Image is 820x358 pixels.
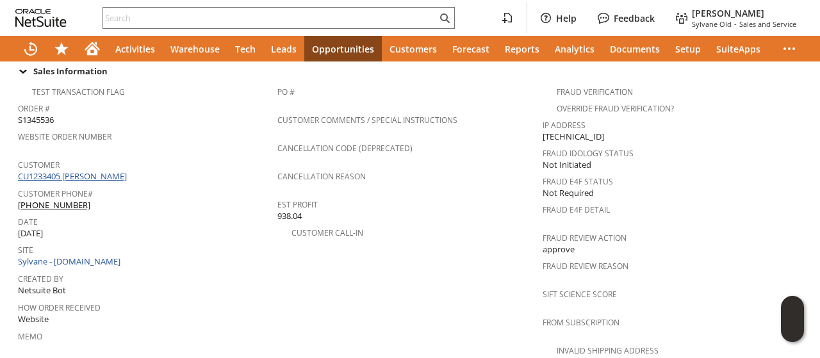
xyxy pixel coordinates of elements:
[497,36,547,61] a: Reports
[437,10,452,26] svg: Search
[277,199,318,210] a: Est Profit
[452,43,489,55] span: Forecast
[18,159,60,170] a: Customer
[445,36,497,61] a: Forecast
[163,36,227,61] a: Warehouse
[18,256,124,267] a: Sylvane - [DOMAIN_NAME]
[312,43,374,55] span: Opportunities
[18,273,63,284] a: Created By
[739,19,796,29] span: Sales and Service
[543,148,634,159] a: Fraud Idology Status
[668,36,709,61] a: Setup
[18,170,130,182] a: CU1233405 [PERSON_NAME]
[54,41,69,56] svg: Shortcuts
[103,10,437,26] input: Search
[543,317,619,328] a: From Subscription
[557,103,674,114] a: Override Fraud Verification?
[170,43,220,55] span: Warehouse
[692,19,732,29] span: Sylvane Old
[709,36,768,61] a: SuiteApps
[18,131,111,142] a: Website Order Number
[716,43,760,55] span: SuiteApps
[547,36,602,61] a: Analytics
[277,86,295,97] a: PO #
[277,210,302,222] span: 938.04
[271,43,297,55] span: Leads
[18,331,42,342] a: Memo
[734,19,737,29] span: -
[32,86,125,97] a: Test Transaction Flag
[543,289,617,300] a: Sift Science Score
[227,36,263,61] a: Tech
[614,12,655,24] label: Feedback
[263,36,304,61] a: Leads
[18,199,90,211] a: [PHONE_NUMBER]
[543,261,628,272] a: Fraud Review Reason
[235,43,256,55] span: Tech
[18,313,49,325] span: Website
[543,120,586,131] a: IP Address
[692,7,764,19] span: [PERSON_NAME]
[781,320,804,343] span: Oracle Guided Learning Widget. To move around, please hold and drag
[277,171,366,182] a: Cancellation Reason
[18,245,33,256] a: Site
[304,36,382,61] a: Opportunities
[15,9,67,27] svg: logo
[46,36,77,61] div: Shortcuts
[543,243,575,256] span: approve
[18,114,54,126] span: S1345536
[543,187,594,199] span: Not Required
[108,36,163,61] a: Activities
[291,227,363,238] a: Customer Call-in
[774,36,805,61] div: More menus
[18,284,66,297] span: Netsuite Bot
[781,296,804,342] iframe: Click here to launch Oracle Guided Learning Help Panel
[505,43,539,55] span: Reports
[556,12,577,24] label: Help
[85,41,100,56] svg: Home
[602,36,668,61] a: Documents
[13,63,802,79] div: Sales Information
[277,115,457,126] a: Customer Comments / Special Instructions
[23,41,38,56] svg: Recent Records
[543,159,591,171] span: Not Initiated
[77,36,108,61] a: Home
[555,43,594,55] span: Analytics
[13,63,807,79] td: Sales Information
[543,232,627,243] a: Fraud Review Action
[115,43,155,55] span: Activities
[557,345,659,356] a: Invalid Shipping Address
[675,43,701,55] span: Setup
[18,302,101,313] a: How Order Received
[18,188,93,199] a: Customer Phone#
[382,36,445,61] a: Customers
[543,204,610,215] a: Fraud E4F Detail
[18,103,50,114] a: Order #
[277,143,413,154] a: Cancellation Code (deprecated)
[610,43,660,55] span: Documents
[557,86,633,97] a: Fraud Verification
[18,216,38,227] a: Date
[543,131,604,143] span: [TECHNICAL_ID]
[389,43,437,55] span: Customers
[15,36,46,61] a: Recent Records
[543,176,613,187] a: Fraud E4F Status
[18,227,43,240] span: [DATE]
